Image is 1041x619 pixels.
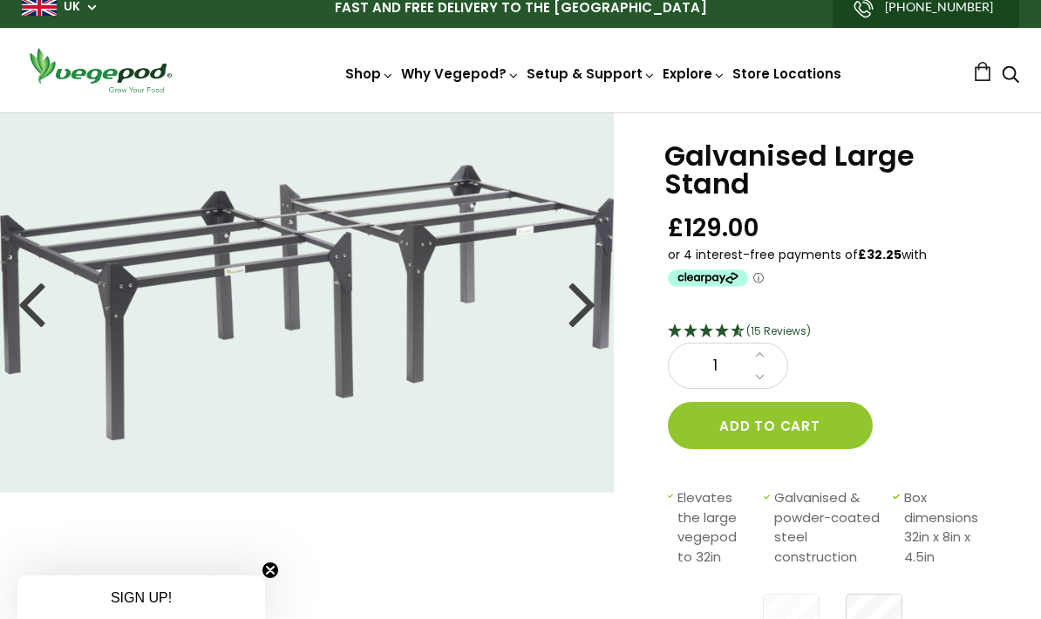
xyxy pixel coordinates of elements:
span: SIGN UP! [111,590,172,605]
span: (15 Reviews) [746,323,811,338]
h1: Galvanised Large Stand [664,142,997,198]
button: Close teaser [262,561,279,579]
a: Setup & Support [527,65,656,83]
a: Store Locations [732,65,841,83]
a: Why Vegepod? [401,65,520,83]
button: Add to cart [668,402,873,449]
a: Shop [345,65,394,83]
div: 4.67 Stars - 15 Reviews [668,321,997,344]
span: £129.00 [668,212,759,244]
span: Galvanised & powder-coated steel construction [774,488,884,567]
div: SIGN UP!Close teaser [17,575,265,619]
span: Elevates the large vegepod to 32in [677,488,754,567]
a: Explore [663,65,725,83]
img: Vegepod [22,45,179,95]
span: Box dimensions 32in x 8in x 4.5in [904,488,989,567]
a: Increase quantity by 1 [750,344,770,366]
span: 1 [686,355,745,378]
a: Decrease quantity by 1 [750,366,770,389]
a: Search [1002,67,1019,85]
